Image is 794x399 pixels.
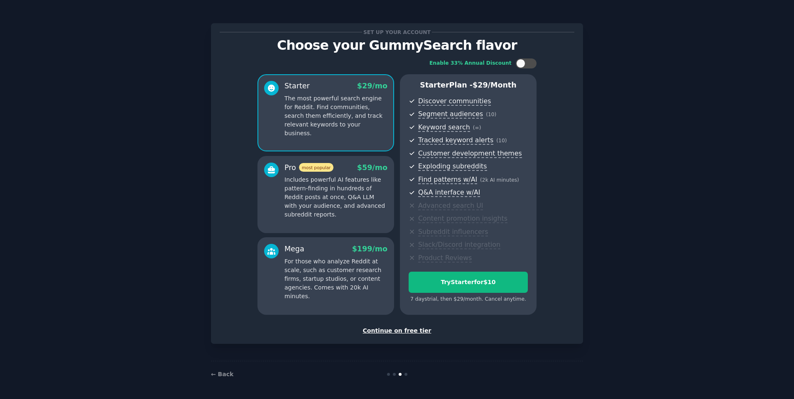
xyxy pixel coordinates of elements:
span: Slack/Discord integration [418,241,500,249]
span: Subreddit influencers [418,228,488,236]
span: Discover communities [418,97,491,106]
div: Mega [284,244,304,254]
span: Content promotion insights [418,214,507,223]
span: ( 2k AI minutes ) [480,177,519,183]
button: TryStarterfor$10 [409,272,528,293]
span: $ 199 /mo [352,245,387,253]
span: ( 10 ) [496,138,507,144]
div: Starter [284,81,310,91]
div: Continue on free tier [220,326,574,335]
span: Segment audiences [418,110,483,119]
span: Tracked keyword alerts [418,136,493,145]
span: $ 29 /month [473,81,517,89]
p: The most powerful search engine for Reddit. Find communities, search them efficiently, and track ... [284,94,387,138]
span: Set up your account [362,28,432,36]
div: Pro [284,163,333,173]
div: Enable 33% Annual Discount [429,60,512,67]
span: Q&A interface w/AI [418,188,480,197]
span: most popular [299,163,334,172]
span: $ 29 /mo [357,82,387,90]
span: Keyword search [418,123,470,132]
p: Starter Plan - [409,80,528,90]
div: Try Starter for $10 [409,278,527,287]
span: ( ∞ ) [473,125,481,131]
span: $ 59 /mo [357,163,387,172]
span: Find patterns w/AI [418,175,477,184]
a: ← Back [211,371,233,377]
span: ( 10 ) [486,112,496,117]
span: Exploding subreddits [418,162,487,171]
span: Product Reviews [418,254,472,263]
span: Advanced search UI [418,202,483,210]
p: Choose your GummySearch flavor [220,38,574,53]
p: For those who analyze Reddit at scale, such as customer research firms, startup studios, or conte... [284,257,387,301]
p: Includes powerful AI features like pattern-finding in hundreds of Reddit posts at once, Q&A LLM w... [284,175,387,219]
div: 7 days trial, then $ 29 /month . Cancel anytime. [409,296,528,303]
span: Customer development themes [418,149,522,158]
